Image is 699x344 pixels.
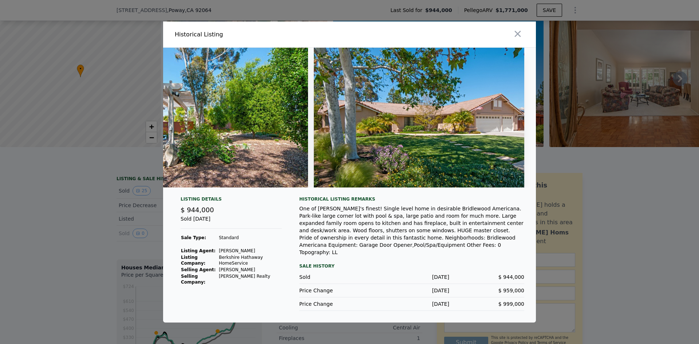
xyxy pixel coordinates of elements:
div: Sold [299,273,374,281]
strong: Selling Agent: [181,267,216,272]
img: Property Img [98,48,308,187]
div: One of [PERSON_NAME]'s finest! Single level home in desirable Bridlewood Americana. Park-like lar... [299,205,524,256]
strong: Selling Company: [181,274,205,285]
div: Historical Listing [175,30,347,39]
div: Price Change [299,300,374,308]
strong: Sale Type: [181,235,206,240]
span: $ 944,000 [498,274,524,280]
div: Price Change [299,287,374,294]
td: Standard [218,234,282,241]
div: Listing Details [181,196,282,205]
strong: Listing Agent: [181,248,216,253]
td: Berkshire Hathaway HomeService [218,254,282,266]
div: [DATE] [374,287,449,294]
span: $ 999,000 [498,301,524,307]
div: [DATE] [374,300,449,308]
div: Historical Listing remarks [299,196,524,202]
span: $ 944,000 [181,206,214,214]
span: $ 959,000 [498,288,524,293]
div: Sale History [299,262,524,270]
td: [PERSON_NAME] [218,266,282,273]
div: [DATE] [374,273,449,281]
img: Property Img [314,48,524,187]
div: Sold [DATE] [181,215,282,229]
td: [PERSON_NAME] [218,248,282,254]
strong: Listing Company: [181,255,205,266]
td: [PERSON_NAME] Realty [218,273,282,285]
